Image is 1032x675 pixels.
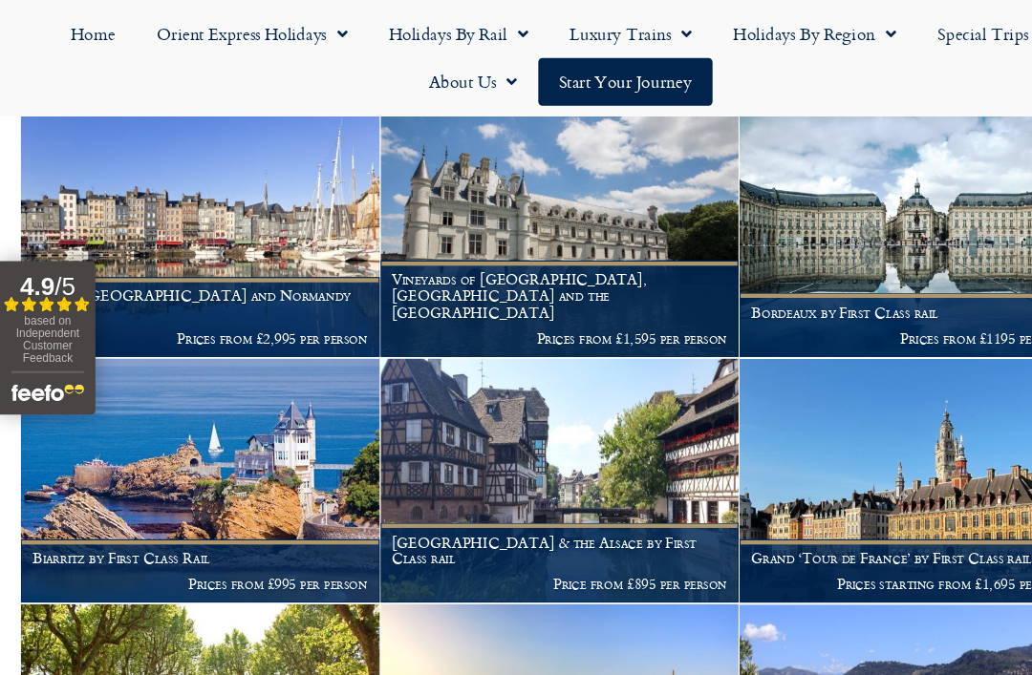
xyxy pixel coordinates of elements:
h1: [GEOGRAPHIC_DATA] & the Alsace by First Class rail [361,492,671,522]
h1: Biarritz by First Class Rail [30,506,339,521]
a: Holidays by Region [656,10,845,53]
a: Biarritz by First Class Rail Prices from £995 per person [19,330,351,557]
a: About Us [376,53,496,97]
a: Start your Journey [496,53,656,97]
a: Bordeaux by First Class rail Prices from £1195 per person [681,103,1013,329]
h1: Grand ‘Tour de France’ by First Class rail [692,506,1001,521]
p: Price from £895 per person [361,530,671,545]
a: Holidays by Rail [339,10,505,53]
p: Prices starting from £1,695 per person [692,530,1001,545]
a: Vineyards of [GEOGRAPHIC_DATA], [GEOGRAPHIC_DATA] and the [GEOGRAPHIC_DATA] Prices from £1,595 pe... [351,103,682,329]
p: Prices from £1195 per person [692,304,1001,319]
h1: Bordeaux by First Class rail [692,280,1001,295]
nav: Menu [10,10,1022,97]
a: Grand ‘Tour de France’ by First Class rail Prices starting from £1,695 per person [681,330,1013,557]
a: Orient Express Holidays [125,10,339,53]
h1: Luxury [GEOGRAPHIC_DATA] and Normandy Cruise [30,264,339,295]
h1: Vineyards of [GEOGRAPHIC_DATA], [GEOGRAPHIC_DATA] and the [GEOGRAPHIC_DATA] [361,249,671,294]
a: Luxury [GEOGRAPHIC_DATA] and Normandy Cruise Prices from £2,995 per person [19,103,351,329]
p: Prices from £2,995 per person [30,304,339,319]
a: Home [46,10,125,53]
p: Prices from £995 per person [30,530,339,545]
a: [GEOGRAPHIC_DATA] & the Alsace by First Class rail Price from £895 per person [351,330,682,557]
a: Luxury Trains [505,10,656,53]
a: Special Trips [845,10,986,53]
p: Prices from £1,595 per person [361,304,671,319]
